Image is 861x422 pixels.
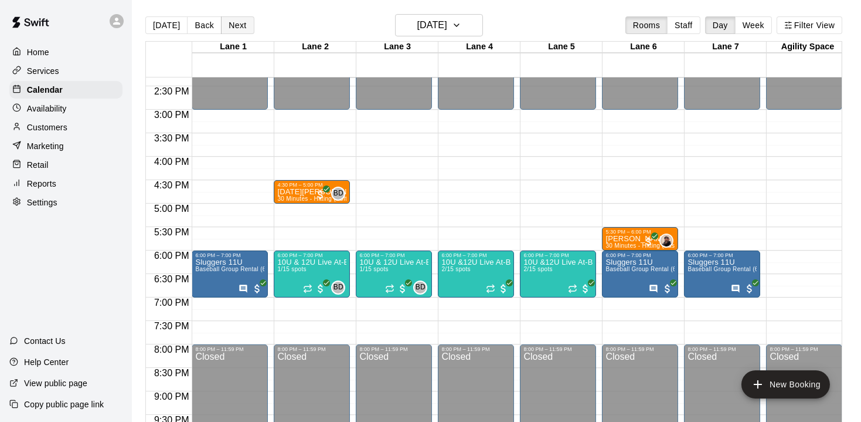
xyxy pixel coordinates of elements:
p: Availability [27,103,67,114]
span: 3:30 PM [151,133,192,143]
div: Settings [9,194,122,211]
a: Reports [9,175,122,193]
div: Agility Space [767,42,849,53]
p: Reports [27,178,56,190]
span: 7:30 PM [151,321,192,331]
a: Marketing [9,137,122,155]
div: Lane 5 [520,42,603,53]
span: Baseball Group Rental (60 Min) [195,266,283,272]
span: All customers have paid [397,283,409,295]
div: 6:00 PM – 7:00 PM [359,252,428,258]
div: 4:30 PM – 5:00 PM [277,182,346,188]
span: All customers have paid [498,283,509,295]
span: All customers have paid [744,283,755,295]
div: 5:30 PM – 6:00 PM [605,229,675,235]
div: 6:00 PM – 7:00 PM [605,252,675,258]
span: 30 Minutes - Hitting (Softball) [277,195,359,202]
div: 5:30 PM – 6:00 PM: 30 Minutes - Hitting (Baseball) [602,227,678,251]
p: Copy public page link [24,399,104,410]
div: 8:00 PM – 11:59 PM [770,346,839,352]
button: Day [705,16,736,34]
div: Lane 4 [438,42,520,53]
svg: Has notes [731,284,740,293]
p: Marketing [27,140,64,152]
div: Bryce Dahnert [413,281,427,295]
div: 8:00 PM – 11:59 PM [688,346,757,352]
a: Availability [9,100,122,117]
div: 8:00 PM – 11:59 PM [195,346,264,352]
svg: Has notes [649,284,658,293]
h6: [DATE] [417,17,447,33]
span: All customers have paid [580,283,591,295]
span: BD [416,282,426,293]
p: Customers [27,121,67,133]
a: Services [9,62,122,80]
span: 30 Minutes - Hitting (Baseball) [605,242,690,249]
div: 6:00 PM – 7:00 PM: Sluggers 11U [602,251,678,298]
span: 2/15 spots filled [441,266,470,272]
button: Back [187,16,222,34]
p: View public page [24,377,87,389]
div: Calendar [9,81,122,99]
p: Calendar [27,84,63,96]
span: 2:30 PM [151,86,192,96]
span: Will Smith [664,234,673,248]
div: 6:00 PM – 7:00 PM [523,252,593,258]
span: All customers have paid [315,283,326,295]
div: 6:00 PM – 7:00 PM [688,252,757,258]
p: Contact Us [24,335,66,347]
div: 6:00 PM – 7:00 PM [195,252,264,258]
div: Will Smith [659,234,673,248]
div: Bryce Dahnert [331,187,345,201]
button: Filter View [777,16,842,34]
button: add [741,370,830,399]
span: Bryce Dahnert [336,281,345,295]
p: Help Center [24,356,69,368]
span: 6:00 PM [151,251,192,261]
a: Home [9,43,122,61]
span: All customers have paid [662,283,673,295]
div: Lane 7 [685,42,767,53]
span: Baseball Group Rental (60 Min) [605,266,693,272]
span: All customers have paid [315,189,326,201]
p: Retail [27,159,49,171]
div: Lane 2 [274,42,356,53]
div: 6:00 PM – 7:00 PM: Sluggers 11U [684,251,760,298]
div: 6:00 PM – 7:00 PM: Sluggers 11U [192,251,268,298]
a: Retail [9,156,122,174]
div: 6:00 PM – 7:00 PM [277,252,346,258]
div: 6:00 PM – 7:00 PM: 10U & 12U Live At-Bat Night: Pitcher Registration [356,251,432,298]
div: 8:00 PM – 11:59 PM [277,346,346,352]
div: Bryce Dahnert [331,281,345,295]
span: 3:00 PM [151,110,192,120]
div: 6:00 PM – 7:00 PM [441,252,511,258]
span: Recurring event [385,284,394,293]
span: All customers have paid [251,283,263,295]
span: 5:00 PM [151,204,192,214]
span: Recurring event [303,284,312,293]
button: Next [221,16,254,34]
div: 6:00 PM – 7:00 PM: 10U & 12U Live At-Bat Night: Pitcher Registration [274,251,350,298]
div: Lane 6 [603,42,685,53]
a: Customers [9,119,122,136]
span: Recurring event [568,284,577,293]
div: 8:00 PM – 11:59 PM [605,346,675,352]
span: 5:30 PM [151,227,192,237]
span: All customers have paid [643,236,655,248]
span: Recurring event [486,284,495,293]
div: 8:00 PM – 11:59 PM [359,346,428,352]
p: Services [27,65,59,77]
p: Settings [27,197,57,208]
button: Week [735,16,772,34]
span: 8:00 PM [151,345,192,355]
span: BD [333,188,343,200]
img: Will Smith [661,235,672,247]
span: 9:00 PM [151,391,192,401]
